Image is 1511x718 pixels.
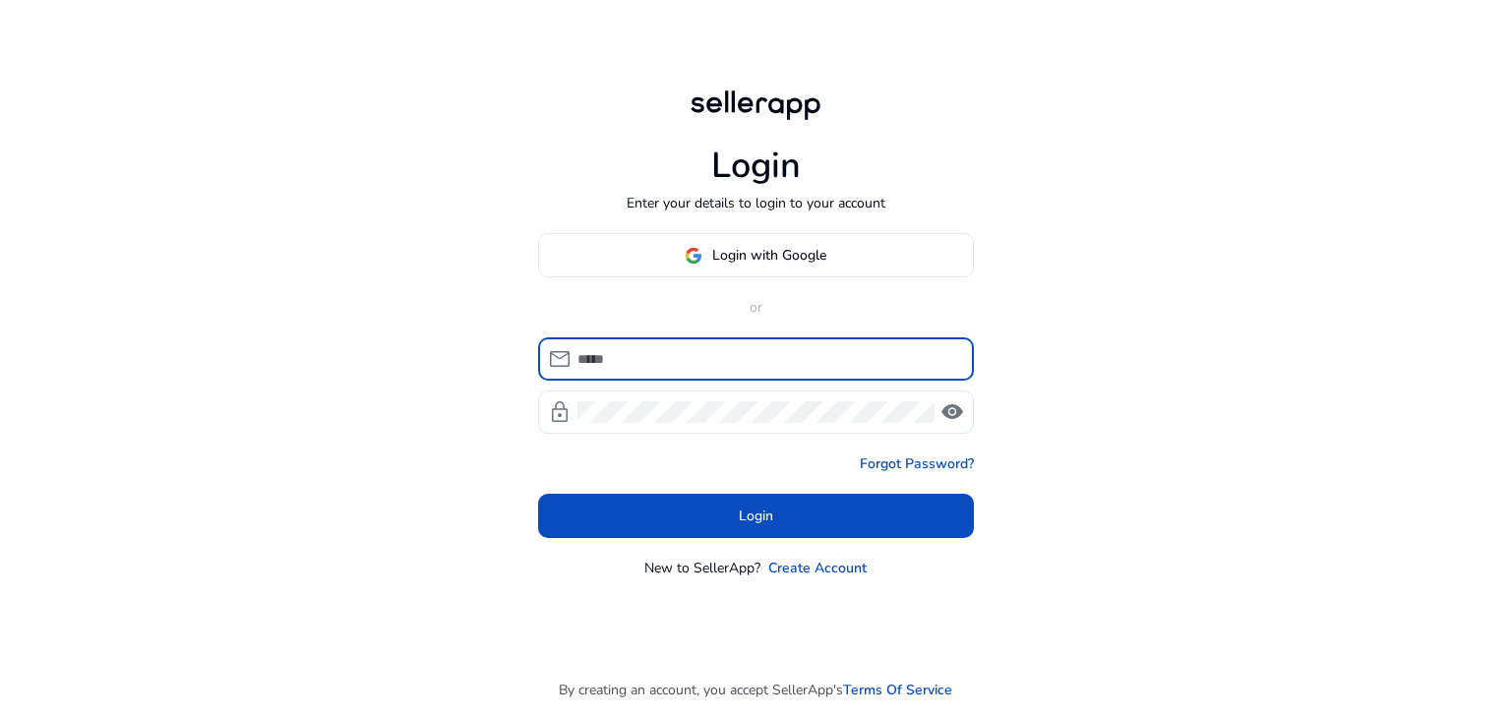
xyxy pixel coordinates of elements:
[548,400,572,424] span: lock
[627,193,885,213] p: Enter your details to login to your account
[711,145,801,187] h1: Login
[739,506,773,526] span: Login
[768,558,867,578] a: Create Account
[538,233,974,277] button: Login with Google
[940,400,964,424] span: visibility
[538,297,974,318] p: or
[712,245,826,266] span: Login with Google
[538,494,974,538] button: Login
[843,680,952,700] a: Terms Of Service
[860,453,974,474] a: Forgot Password?
[644,558,760,578] p: New to SellerApp?
[685,247,702,265] img: google-logo.svg
[548,347,572,371] span: mail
